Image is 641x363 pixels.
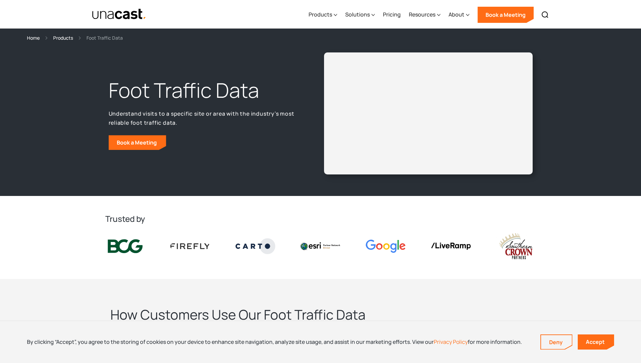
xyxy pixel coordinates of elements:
h2: How Customers Use Our Foot Traffic Data [110,306,447,323]
img: Firefly Advertising logo [170,243,210,249]
a: Home [27,34,40,42]
a: Pricing [383,1,401,29]
img: Google logo [366,240,405,253]
iframe: Unacast - European Vaccines v2 [329,58,527,169]
div: Resources [409,1,440,29]
div: Solutions [345,1,375,29]
img: Carto logo [236,238,275,254]
a: Book a Meeting [109,135,166,150]
div: Resources [409,10,435,18]
img: Search icon [541,11,549,19]
img: Unacast text logo [92,8,147,20]
a: Book a Meeting [477,7,534,23]
a: Privacy Policy [434,338,468,346]
a: home [92,8,147,20]
img: Esri logo [300,242,340,250]
div: About [449,10,464,18]
a: Products [53,34,73,42]
h1: Foot Traffic Data [109,77,299,104]
a: Deny [541,335,572,349]
div: Products [309,10,332,18]
a: Accept [578,334,614,350]
img: southern crown logo [496,232,536,260]
img: liveramp logo [431,243,471,250]
div: Solutions [345,10,370,18]
div: About [449,1,469,29]
div: Foot Traffic Data [86,34,123,42]
p: Understand visits to a specific site or area with the industry’s most reliable foot traffic data. [109,109,299,127]
div: Products [309,1,337,29]
h2: Trusted by [105,213,536,224]
img: BCG logo [105,238,145,255]
div: By clicking “Accept”, you agree to the storing of cookies on your device to enhance site navigati... [27,338,522,346]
